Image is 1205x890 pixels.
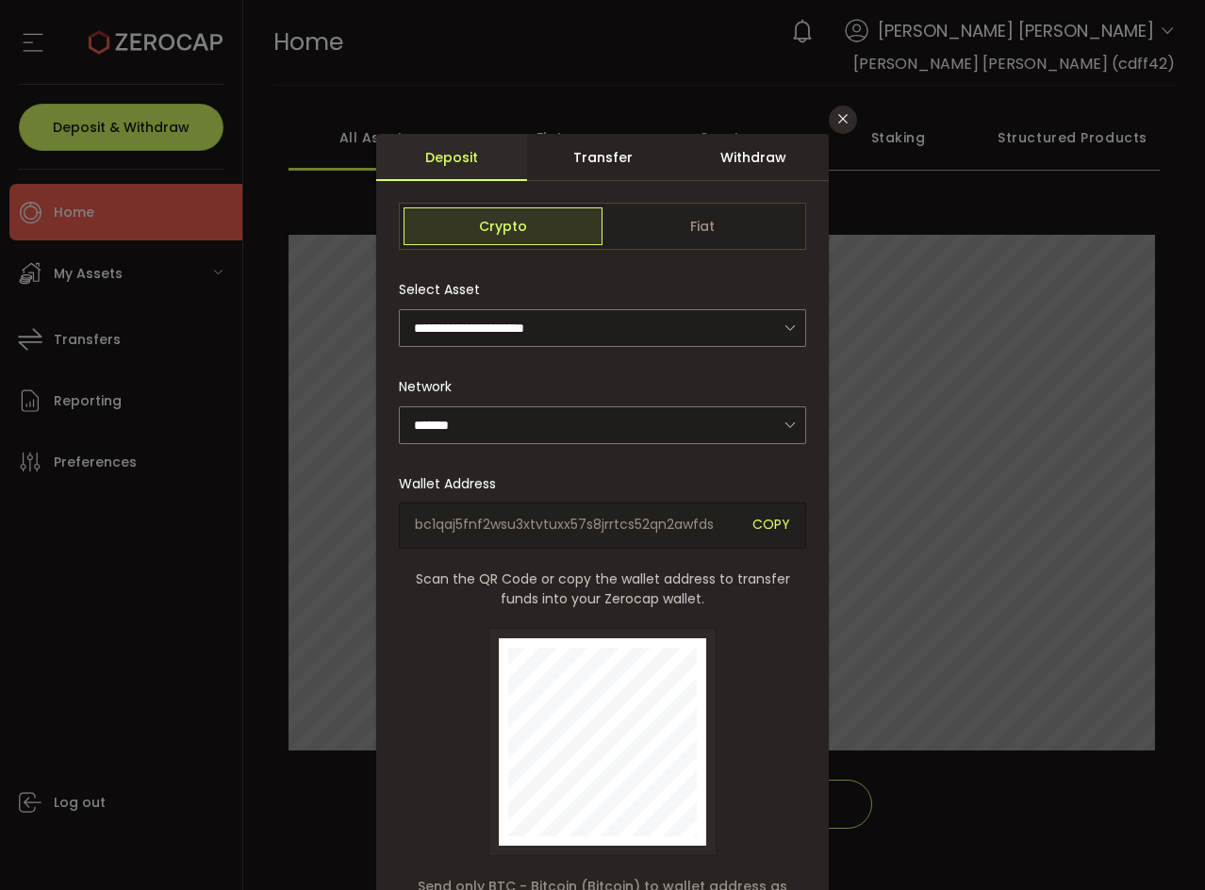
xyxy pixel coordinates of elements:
span: COPY [752,515,790,536]
span: Crypto [404,207,602,245]
span: Scan the QR Code or copy the wallet address to transfer funds into your Zerocap wallet. [399,569,806,609]
iframe: Chat Widget [985,686,1205,890]
label: Wallet Address [399,474,507,493]
span: bc1qaj5fnf2wsu3xtvtuxx57s8jrrtcs52qn2awfds [415,515,738,536]
div: Transfer [527,134,678,181]
div: Deposit [376,134,527,181]
div: Withdraw [678,134,829,181]
span: Fiat [602,207,801,245]
button: Close [829,106,857,134]
label: Select Asset [399,280,491,299]
label: Network [399,377,463,396]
